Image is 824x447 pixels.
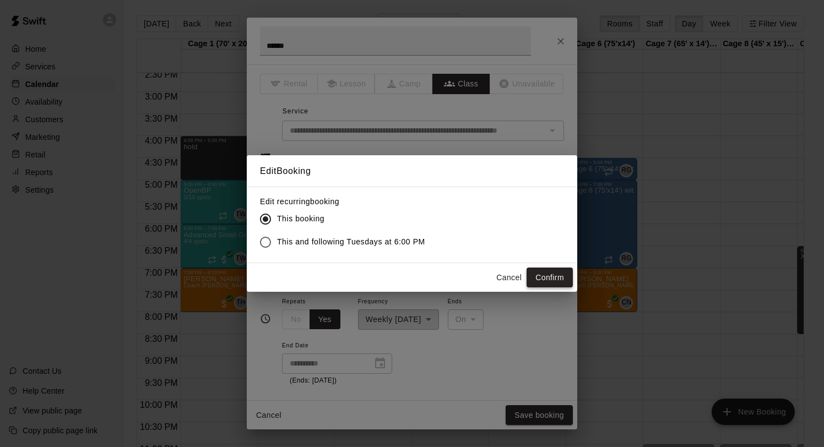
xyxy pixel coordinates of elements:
span: This and following Tuesdays at 6:00 PM [277,236,425,248]
button: Cancel [491,268,527,288]
h2: Edit Booking [247,155,577,187]
span: This booking [277,213,324,225]
label: Edit recurring booking [260,196,434,207]
button: Confirm [527,268,573,288]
